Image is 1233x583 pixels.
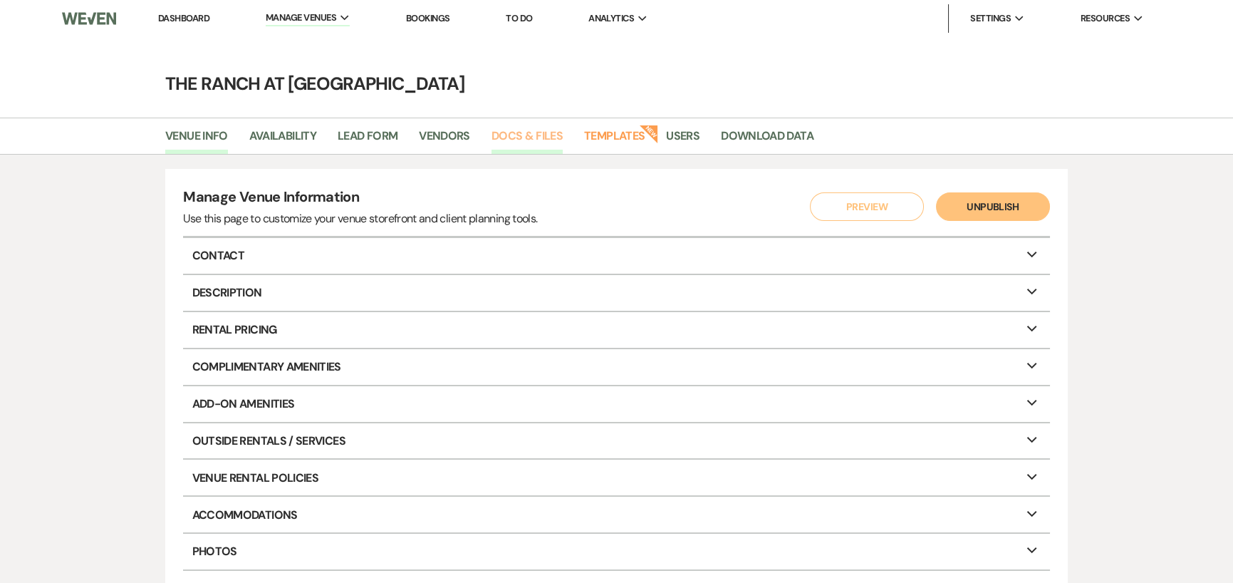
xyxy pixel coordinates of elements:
a: Templates [584,127,645,154]
h4: Manage Venue Information [183,187,537,210]
p: Accommodations [183,497,1049,532]
p: Outside Rentals / Services [183,423,1049,459]
span: Manage Venues [266,11,336,25]
span: Settings [970,11,1011,26]
p: Add-On Amenities [183,386,1049,422]
a: Download Data [721,127,813,154]
div: Use this page to customize your venue storefront and client planning tools. [183,210,537,227]
a: To Do [506,12,532,24]
button: Unpublish [936,192,1050,221]
strong: New [640,123,660,143]
p: Description [183,275,1049,311]
a: Lead Form [338,127,397,154]
a: Users [666,127,699,154]
a: Docs & Files [491,127,563,154]
span: Analytics [588,11,634,26]
a: Vendors [419,127,470,154]
a: Dashboard [158,12,209,24]
button: Preview [810,192,924,221]
a: Bookings [406,12,450,24]
p: Contact [183,238,1049,274]
p: Rental Pricing [183,312,1049,348]
a: Venue Info [165,127,228,154]
h4: The Ranch at [GEOGRAPHIC_DATA] [104,71,1130,96]
p: Complimentary Amenities [183,349,1049,385]
p: Photos [183,534,1049,569]
span: Resources [1081,11,1130,26]
img: Weven Logo [62,4,116,33]
p: Venue Rental Policies [183,460,1049,495]
a: Availability [249,127,316,154]
a: Preview [806,192,920,221]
